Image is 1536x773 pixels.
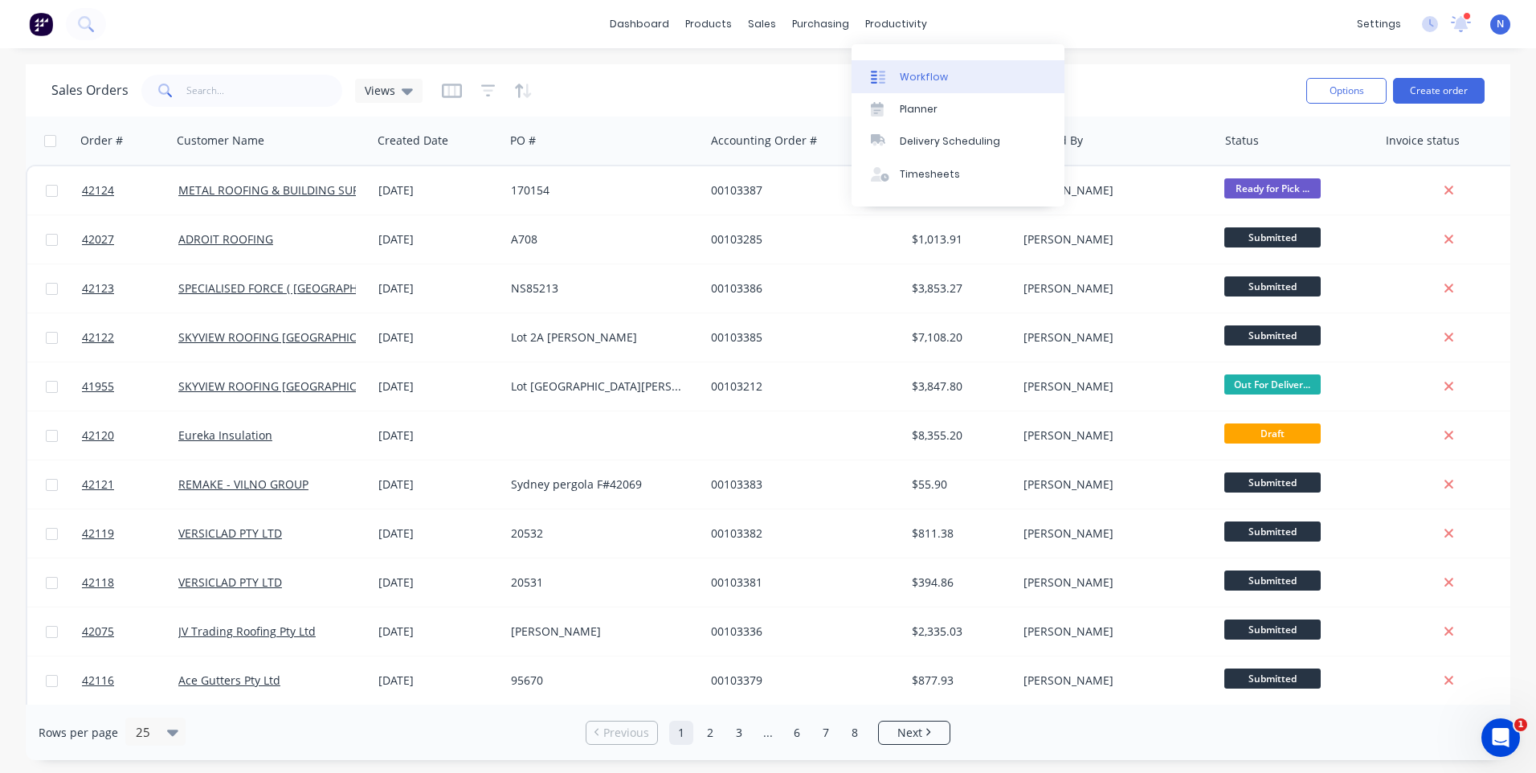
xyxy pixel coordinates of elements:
div: 00103385 [711,329,889,346]
div: Status [1225,133,1259,149]
a: VERSICLAD PTY LTD [178,575,282,590]
a: 42120 [82,411,178,460]
span: Ready for Pick ... [1224,178,1321,198]
button: Create order [1393,78,1485,104]
div: PO # [510,133,536,149]
span: 42075 [82,624,114,640]
span: Submitted [1224,669,1321,689]
span: Submitted [1224,521,1321,542]
a: 42124 [82,166,178,215]
div: productivity [857,12,935,36]
input: Search... [186,75,343,107]
div: [PERSON_NAME] [1023,624,1202,640]
a: JV Trading Roofing Pty Ltd [178,624,316,639]
div: 170154 [511,182,689,198]
div: sales [740,12,784,36]
a: dashboard [602,12,677,36]
div: 00103379 [711,673,889,689]
a: Page 2 [698,721,722,745]
div: [DATE] [378,427,498,444]
div: [PERSON_NAME] [1023,329,1202,346]
a: 42119 [82,509,178,558]
a: Timesheets [852,158,1064,190]
div: 20531 [511,575,689,591]
div: [DATE] [378,329,498,346]
div: purchasing [784,12,857,36]
div: 95670 [511,673,689,689]
div: $3,847.80 [912,378,1006,395]
div: [DATE] [378,231,498,247]
a: 42123 [82,264,178,313]
div: Lot 2A [PERSON_NAME] [511,329,689,346]
div: $2,335.03 [912,624,1006,640]
div: [PERSON_NAME] [1023,427,1202,444]
div: [DATE] [378,378,498,395]
span: 42123 [82,280,114,297]
div: Lot [GEOGRAPHIC_DATA][PERSON_NAME] [511,378,689,395]
span: 42118 [82,575,114,591]
div: $8,355.20 [912,427,1006,444]
div: [PERSON_NAME] [1023,476,1202,493]
span: 41955 [82,378,114,395]
a: Next page [879,725,950,741]
div: products [677,12,740,36]
div: $1,013.91 [912,231,1006,247]
div: [DATE] [378,476,498,493]
div: $811.38 [912,526,1006,542]
a: 42118 [82,558,178,607]
a: 42122 [82,313,178,362]
div: Sydney pergola F#42069 [511,476,689,493]
div: 00103386 [711,280,889,297]
a: SKYVIEW ROOFING [GEOGRAPHIC_DATA] P/L [178,329,412,345]
div: [DATE] [378,526,498,542]
div: Created Date [378,133,448,149]
span: 42121 [82,476,114,493]
a: Ace Gutters Pty Ltd [178,673,280,688]
a: 42027 [82,215,178,264]
div: Workflow [900,70,948,84]
span: Out For Deliver... [1224,374,1321,395]
div: 00103381 [711,575,889,591]
h1: Sales Orders [51,83,129,98]
span: Submitted [1224,325,1321,346]
div: $877.93 [912,673,1006,689]
span: 42120 [82,427,114,444]
span: 1 [1514,718,1527,731]
a: ADROIT ROOFING [178,231,273,247]
span: 42122 [82,329,114,346]
a: 41955 [82,362,178,411]
span: 42124 [82,182,114,198]
span: Submitted [1224,276,1321,297]
div: [DATE] [378,280,498,297]
div: Accounting Order # [711,133,817,149]
div: 00103387 [711,182,889,198]
div: [PERSON_NAME] [511,624,689,640]
div: A708 [511,231,689,247]
span: Submitted [1224,227,1321,247]
div: [PERSON_NAME] [1023,526,1202,542]
a: Page 1 is your current page [669,721,693,745]
iframe: Intercom live chat [1481,718,1520,757]
span: Submitted [1224,620,1321,640]
a: METAL ROOFING & BUILDING SUPPLIES PTY LTD [178,182,433,198]
a: Page 7 [814,721,838,745]
div: $7,108.20 [912,329,1006,346]
div: $55.90 [912,476,1006,493]
span: Submitted [1224,571,1321,591]
div: Customer Name [177,133,264,149]
a: Jump forward [756,721,780,745]
span: Submitted [1224,472,1321,493]
div: [DATE] [378,182,498,198]
a: SPECIALISED FORCE ( [GEOGRAPHIC_DATA]) [178,280,407,296]
div: Timesheets [900,167,960,182]
div: Planner [900,102,938,117]
span: Views [365,82,395,99]
span: Draft [1224,423,1321,444]
div: [PERSON_NAME] [1023,378,1202,395]
div: 00103336 [711,624,889,640]
div: [DATE] [378,624,498,640]
a: SKYVIEW ROOFING [GEOGRAPHIC_DATA] P/L [178,378,412,394]
span: Rows per page [39,725,118,741]
img: Factory [29,12,53,36]
div: Delivery Scheduling [900,134,1000,149]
